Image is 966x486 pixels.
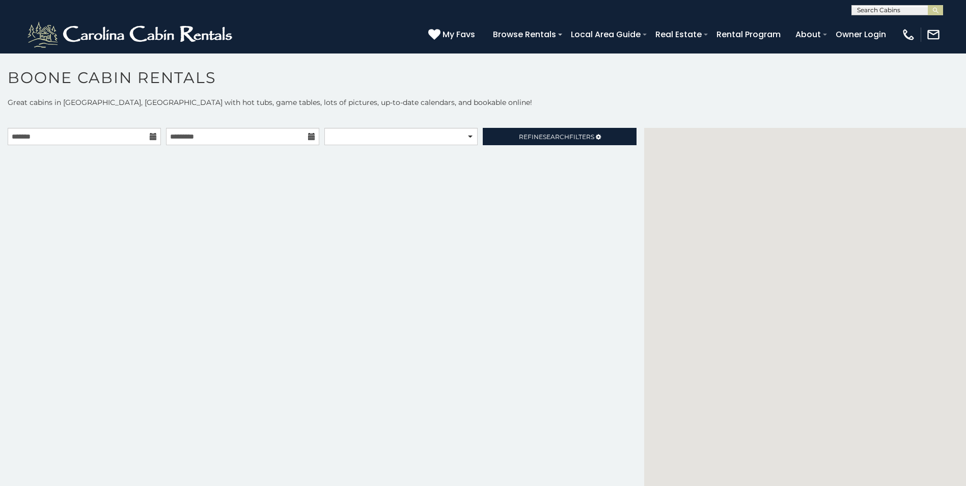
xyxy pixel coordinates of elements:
[443,28,475,41] span: My Favs
[790,25,826,43] a: About
[926,28,941,42] img: mail-regular-white.png
[831,25,891,43] a: Owner Login
[650,25,707,43] a: Real Estate
[428,28,478,41] a: My Favs
[711,25,786,43] a: Rental Program
[901,28,916,42] img: phone-regular-white.png
[488,25,561,43] a: Browse Rentals
[25,19,237,50] img: White-1-2.png
[566,25,646,43] a: Local Area Guide
[483,128,636,145] a: RefineSearchFilters
[543,133,569,141] span: Search
[519,133,594,141] span: Refine Filters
